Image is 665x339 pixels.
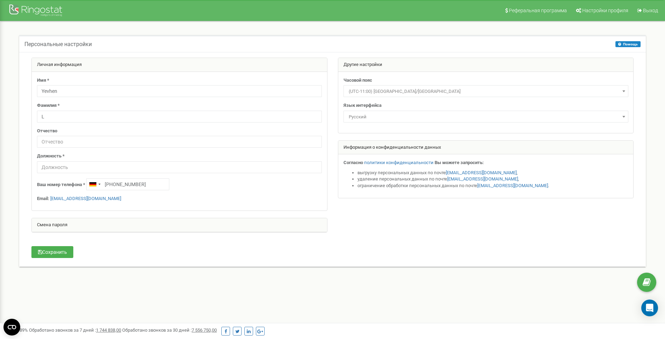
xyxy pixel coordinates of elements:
[446,170,517,175] a: [EMAIL_ADDRESS][DOMAIN_NAME]
[50,196,121,201] a: [EMAIL_ADDRESS][DOMAIN_NAME]
[615,41,641,47] button: Помощь
[37,85,322,97] input: Имя
[435,160,484,165] strong: Вы можете запросить:
[122,327,217,333] span: Обработано звонков за 30 дней :
[357,176,628,183] li: удаление персональных данных по почте ,
[346,112,626,122] span: Русский
[37,77,49,84] label: Имя *
[477,183,548,188] a: [EMAIL_ADDRESS][DOMAIN_NAME]
[357,170,628,176] li: выгрузку персональных данных по почте ,
[37,136,322,148] input: Отчество
[37,153,65,160] label: Должность *
[641,300,658,316] div: Open Intercom Messenger
[32,218,327,232] div: Смена пароля
[447,176,518,182] a: [EMAIL_ADDRESS][DOMAIN_NAME]
[37,182,85,188] label: Ваш номер телефона *
[338,141,634,155] div: Информация о конфиденциальности данных
[343,111,628,123] span: Русский
[364,160,434,165] a: политики конфиденциальности
[29,327,121,333] span: Обработано звонков за 7 дней :
[37,102,60,109] label: Фамилия *
[37,128,57,134] label: Отчество
[37,111,322,123] input: Фамилия
[346,87,626,96] span: (UTC-11:00) Pacific/Midway
[343,85,628,97] span: (UTC-11:00) Pacific/Midway
[357,183,628,189] li: ограничение обработки персональных данных по почте .
[343,160,363,165] strong: Согласно
[96,327,121,333] u: 1 744 838,00
[343,102,382,109] label: Язык интерфейса
[509,8,567,13] span: Реферальная программа
[31,246,73,258] button: Сохранить
[192,327,217,333] u: 7 556 750,00
[37,161,322,173] input: Должность
[643,8,658,13] span: Выход
[32,58,327,72] div: Личная информация
[582,8,628,13] span: Настройки профиля
[24,41,92,47] h5: Персональные настройки
[37,196,49,201] strong: Email:
[343,77,372,84] label: Часовой пояс
[338,58,634,72] div: Другие настройки
[86,178,169,190] input: +1-800-555-55-55
[3,319,20,336] button: Open CMP widget
[87,179,103,190] div: Telephone country code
